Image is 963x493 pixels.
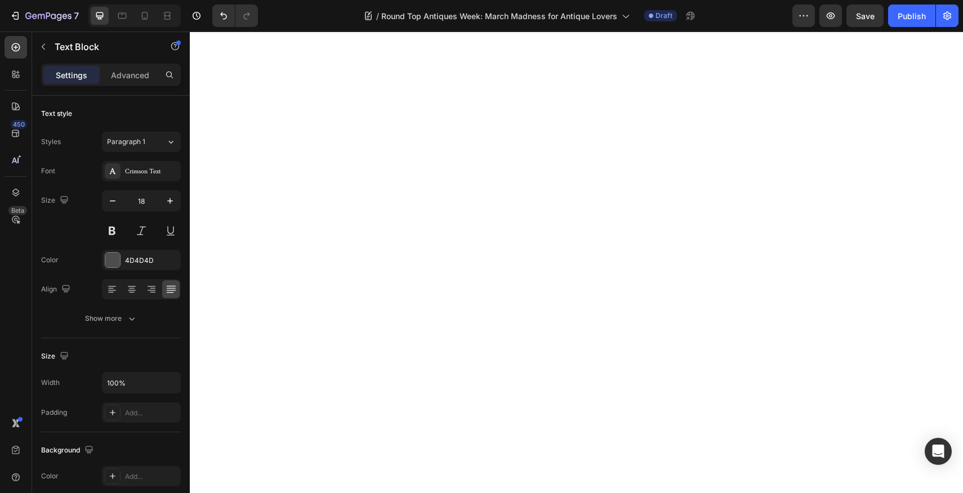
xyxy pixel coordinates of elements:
[125,167,178,177] div: Crimson Text
[41,471,59,481] div: Color
[125,472,178,482] div: Add...
[5,5,84,27] button: 7
[41,378,60,388] div: Width
[925,438,952,465] div: Open Intercom Messenger
[41,443,96,458] div: Background
[376,10,379,22] span: /
[190,32,963,493] iframe: Design area
[898,10,926,22] div: Publish
[74,9,79,23] p: 7
[381,10,617,22] span: Round Top Antiques Week: March Madness for Antique Lovers
[856,11,875,21] span: Save
[85,313,137,324] div: Show more
[41,109,72,119] div: Text style
[56,69,87,81] p: Settings
[8,206,27,215] div: Beta
[41,282,73,297] div: Align
[41,255,59,265] div: Color
[102,132,181,152] button: Paragraph 1
[41,193,71,208] div: Size
[102,373,180,393] input: Auto
[125,256,178,266] div: 4D4D4D
[41,308,181,329] button: Show more
[55,40,150,53] p: Text Block
[111,69,149,81] p: Advanced
[11,120,27,129] div: 450
[41,166,55,176] div: Font
[41,349,71,364] div: Size
[41,137,61,147] div: Styles
[212,5,258,27] div: Undo/Redo
[41,407,67,418] div: Padding
[107,137,145,147] span: Paragraph 1
[846,5,884,27] button: Save
[888,5,935,27] button: Publish
[125,408,178,418] div: Add...
[656,11,672,21] span: Draft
